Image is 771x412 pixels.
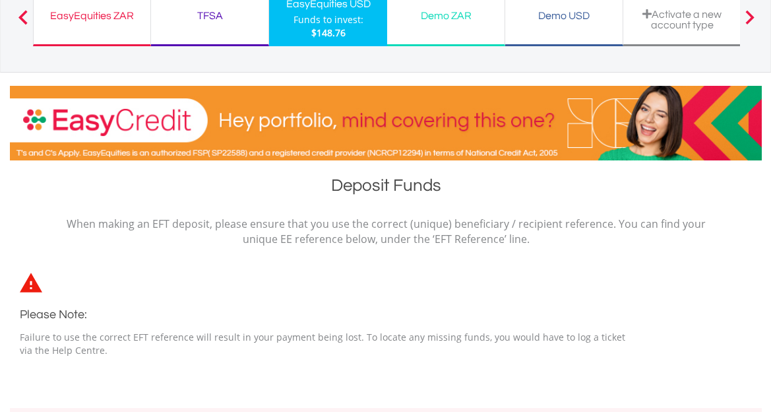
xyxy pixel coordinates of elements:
[10,174,762,203] h1: Deposit Funds
[20,273,42,292] img: statements-icon-error-satrix.svg
[20,331,640,357] p: Failure to use the correct EFT reference will result in your payment being lost. To locate any mi...
[10,86,762,160] img: EasyCredit Promotion Banner
[66,217,706,247] p: When making an EFT deposit, please ensure that you use the correct (unique) beneficiary / recipie...
[42,7,142,25] div: EasyEquities ZAR
[159,7,261,25] div: TFSA
[513,7,615,25] div: Demo USD
[631,9,733,30] div: Activate a new account type
[20,306,640,324] h3: Please Note:
[395,7,497,25] div: Demo ZAR
[293,13,363,26] div: Funds to invest:
[311,26,346,39] span: $148.76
